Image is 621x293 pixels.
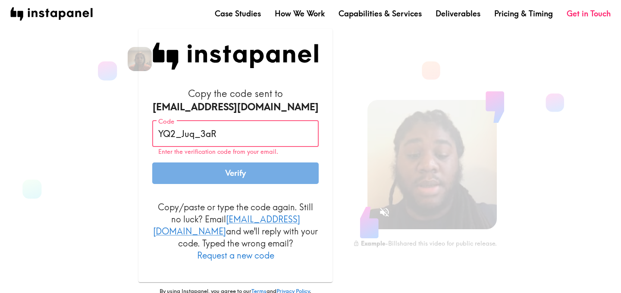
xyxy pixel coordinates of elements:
[152,121,319,147] input: xxx_xxx_xxx
[375,203,394,221] button: Sound is off
[353,240,497,247] div: - Bill shared this video for public release.
[215,8,261,19] a: Case Studies
[152,100,319,114] div: [EMAIL_ADDRESS][DOMAIN_NAME]
[152,43,319,70] img: Instapanel
[275,8,325,19] a: How We Work
[567,8,611,19] a: Get in Touch
[10,7,93,21] img: instapanel
[153,214,300,237] a: [EMAIL_ADDRESS][DOMAIN_NAME]
[339,8,422,19] a: Capabilities & Services
[152,87,319,114] h6: Copy the code sent to
[436,8,480,19] a: Deliverables
[158,117,174,126] label: Code
[152,162,319,184] button: Verify
[494,8,553,19] a: Pricing & Timing
[197,249,274,262] button: Request a new code
[152,201,319,262] p: Copy/paste or type the code again. Still no luck? Email and we'll reply with your code. Typed the...
[158,148,313,156] p: Enter the verification code from your email.
[361,240,385,247] b: Example
[128,47,152,71] img: Trish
